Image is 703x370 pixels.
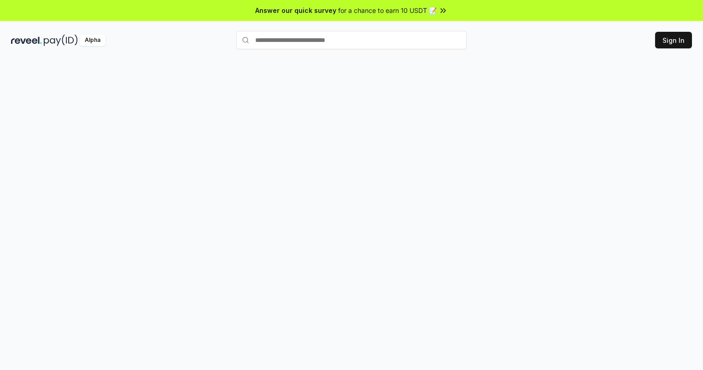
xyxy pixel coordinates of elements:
span: Answer our quick survey [255,6,336,15]
img: reveel_dark [11,35,42,46]
img: pay_id [44,35,78,46]
button: Sign In [655,32,692,48]
div: Alpha [80,35,105,46]
span: for a chance to earn 10 USDT 📝 [338,6,437,15]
